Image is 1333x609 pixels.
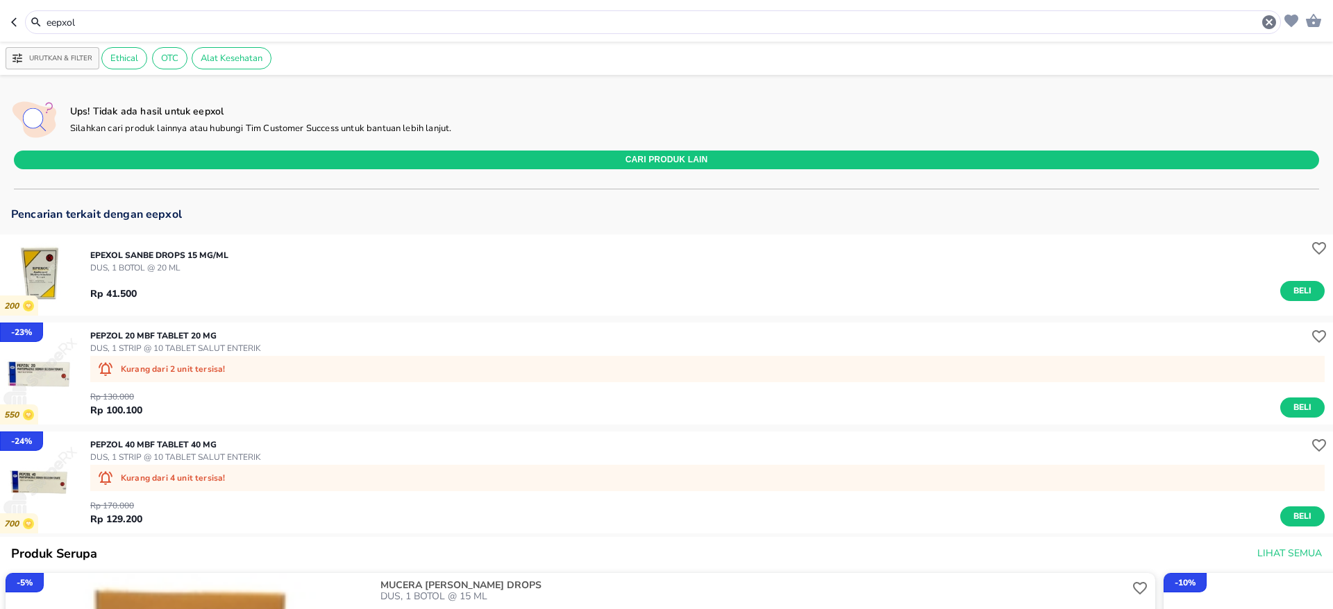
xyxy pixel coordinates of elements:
[11,209,1322,220] p: Pencarian terkait dengan eepxol
[14,151,1319,169] button: CARI PRODUK LAIN
[90,438,261,451] p: PEPZOL 40 Mbf TABLET 40 MG
[29,53,92,64] p: Urutkan & Filter
[70,123,451,135] p: Silahkan cari produk lainnya atau hubungi Tim Customer Success untuk bantuan lebih lanjut.
[1252,541,1325,567] button: Lihat Semua
[1175,576,1196,589] p: - 10 %
[90,451,261,463] p: DUS, 1 STRIP @ 10 TABLET SALUT ENTERIK
[6,47,99,69] button: Urutkan & Filter
[1280,397,1325,418] button: Beli
[1280,281,1325,301] button: Beli
[90,403,142,418] p: Rp 100.100
[90,512,142,526] p: Rp 129.200
[90,499,142,512] p: Rp 170.000
[153,52,187,65] span: OTC
[102,52,146,65] span: Ethical
[90,391,142,403] p: Rp 130.000
[4,301,23,311] p: 200
[90,342,261,354] p: DUS, 1 STRIP @ 10 TABLET SALUT ENTERIK
[17,576,33,589] p: - 5 %
[90,249,228,261] p: EPEXOL Sanbe DROPS 15 MG/ML
[4,519,23,529] p: 700
[11,435,32,447] p: - 24 %
[90,329,261,342] p: PEPZOL 20 Mbf TABLET 20 MG
[1280,506,1325,526] button: Beli
[192,52,271,65] span: Alat Kesehatan
[380,591,1129,602] p: DUS, 1 BOTOL @ 15 ML
[90,356,1325,382] div: Kurang dari 2 unit tersisa!
[90,261,228,274] p: DUS, 1 BOTOL @ 20 ML
[1291,284,1314,298] span: Beli
[11,326,32,338] p: - 23 %
[1291,509,1314,524] span: Beli
[1291,400,1314,415] span: Beli
[101,47,147,69] div: Ethical
[45,15,1261,30] input: Cari 4000+ produk di sini
[9,94,60,145] img: no available products
[380,580,1126,591] p: MUCERA [PERSON_NAME] DROPS
[4,410,23,420] p: 550
[192,47,271,69] div: Alat Kesehatan
[1257,545,1322,563] span: Lihat Semua
[90,286,137,301] p: Rp 41.500
[70,105,451,118] p: Ups! Tidak ada hasil untuk eepxol
[90,465,1325,491] div: Kurang dari 4 unit tersisa!
[152,47,187,69] div: OTC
